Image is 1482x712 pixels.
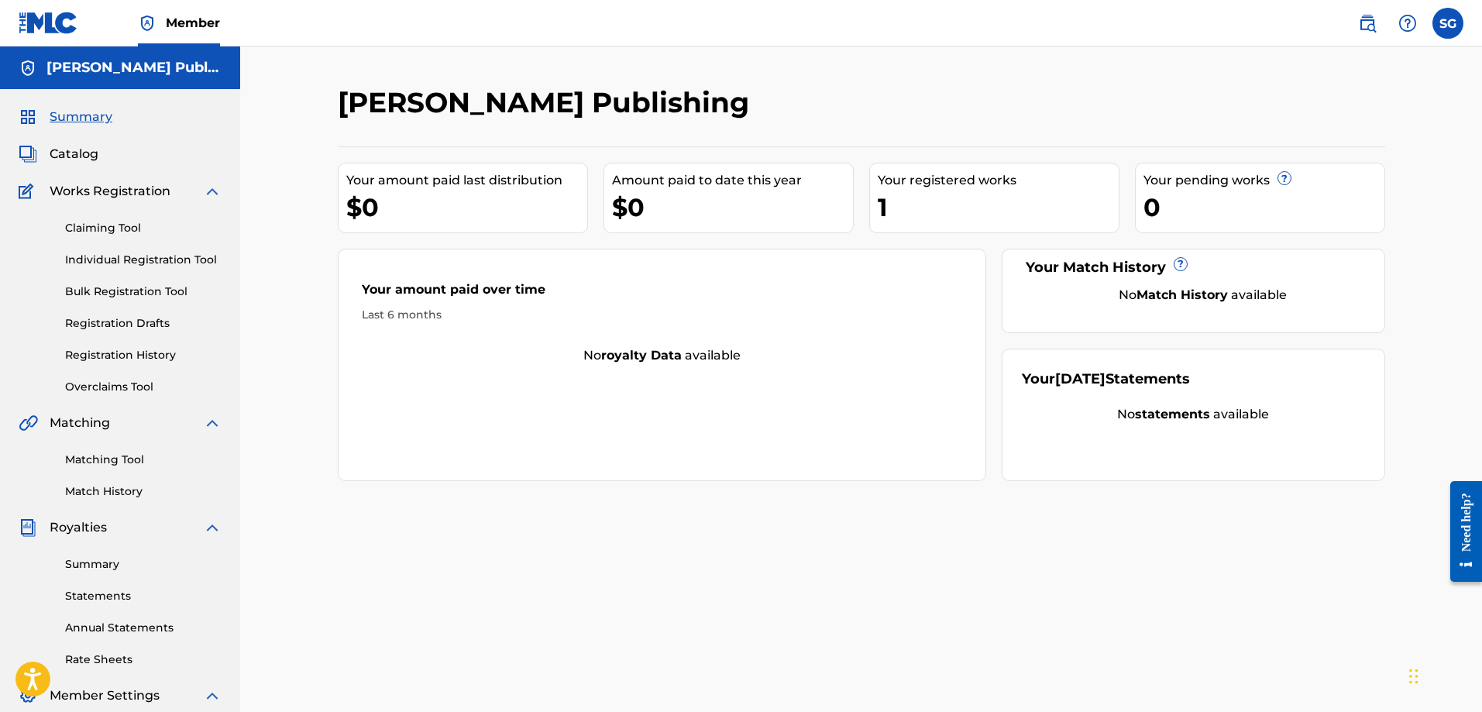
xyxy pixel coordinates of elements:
[50,145,98,163] span: Catalog
[362,307,963,323] div: Last 6 months
[362,280,963,307] div: Your amount paid over time
[65,379,222,395] a: Overclaims Tool
[338,85,757,120] h2: [PERSON_NAME] Publishing
[19,59,37,77] img: Accounts
[1405,638,1482,712] iframe: Chat Widget
[65,652,222,668] a: Rate Sheets
[19,518,37,537] img: Royalties
[1398,14,1417,33] img: help
[1135,407,1210,421] strong: statements
[203,182,222,201] img: expand
[878,171,1119,190] div: Your registered works
[1432,8,1463,39] div: User Menu
[19,145,98,163] a: CatalogCatalog
[1392,8,1423,39] div: Help
[65,252,222,268] a: Individual Registration Tool
[1174,258,1187,270] span: ?
[339,346,986,365] div: No available
[346,190,587,225] div: $0
[50,414,110,432] span: Matching
[65,220,222,236] a: Claiming Tool
[203,414,222,432] img: expand
[1022,257,1365,278] div: Your Match History
[1278,172,1291,184] span: ?
[1439,470,1482,594] iframe: Resource Center
[1409,653,1418,700] div: Drag
[1143,190,1384,225] div: 0
[50,686,160,705] span: Member Settings
[50,108,112,126] span: Summary
[65,483,222,500] a: Match History
[65,284,222,300] a: Bulk Registration Tool
[1055,370,1105,387] span: [DATE]
[65,315,222,332] a: Registration Drafts
[65,620,222,636] a: Annual Statements
[1022,405,1365,424] div: No available
[19,414,38,432] img: Matching
[203,686,222,705] img: expand
[1041,286,1365,304] div: No available
[1358,14,1377,33] img: search
[203,518,222,537] img: expand
[19,108,37,126] img: Summary
[19,145,37,163] img: Catalog
[612,190,853,225] div: $0
[612,171,853,190] div: Amount paid to date this year
[65,347,222,363] a: Registration History
[50,518,107,537] span: Royalties
[65,588,222,604] a: Statements
[65,556,222,573] a: Summary
[19,108,112,126] a: SummarySummary
[65,452,222,468] a: Matching Tool
[1022,369,1190,390] div: Your Statements
[878,190,1119,225] div: 1
[1352,8,1383,39] a: Public Search
[19,12,78,34] img: MLC Logo
[1136,287,1228,302] strong: Match History
[346,171,587,190] div: Your amount paid last distribution
[19,686,37,705] img: Member Settings
[50,182,170,201] span: Works Registration
[19,182,39,201] img: Works Registration
[1143,171,1384,190] div: Your pending works
[166,14,220,32] span: Member
[46,59,222,77] h5: Sean Goodman Publishing
[601,348,682,363] strong: royalty data
[138,14,156,33] img: Top Rightsholder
